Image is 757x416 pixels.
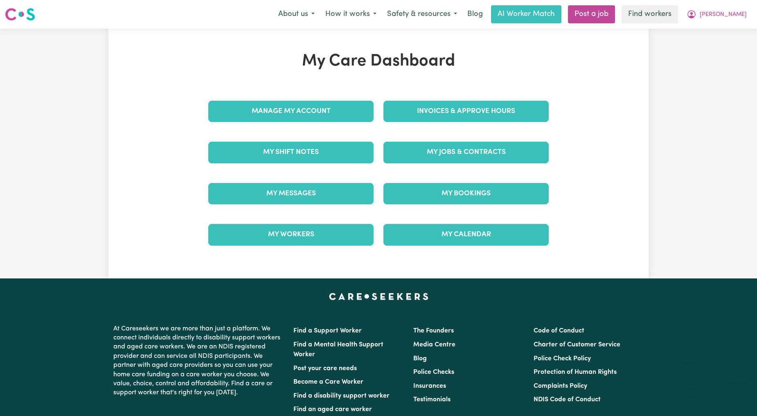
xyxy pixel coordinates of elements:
p: At Careseekers we are more than just a platform. We connect individuals directly to disability su... [113,321,284,401]
a: Blog [413,355,427,362]
button: About us [273,6,320,23]
a: My Messages [208,183,374,204]
iframe: Button to launch messaging window [724,383,750,409]
a: Complaints Policy [534,383,587,389]
h1: My Care Dashboard [203,52,554,71]
a: Code of Conduct [534,328,584,334]
button: Safety & resources [382,6,462,23]
button: My Account [681,6,752,23]
button: How it works [320,6,382,23]
a: NDIS Code of Conduct [534,396,601,403]
a: Find a disability support worker [293,393,390,399]
a: Find a Mental Health Support Worker [293,341,383,358]
a: Become a Care Worker [293,379,363,385]
a: Careseekers home page [329,293,428,300]
a: The Founders [413,328,454,334]
a: Post a job [568,5,615,23]
a: Post your care needs [293,365,357,372]
a: Police Check Policy [534,355,591,362]
a: My Jobs & Contracts [383,142,549,163]
span: [PERSON_NAME] [700,10,747,19]
a: Police Checks [413,369,454,375]
a: Find a Support Worker [293,328,362,334]
a: Testimonials [413,396,451,403]
img: Careseekers logo [5,7,35,22]
a: Find workers [622,5,678,23]
a: Invoices & Approve Hours [383,101,549,122]
a: My Shift Notes [208,142,374,163]
a: Protection of Human Rights [534,369,617,375]
a: Charter of Customer Service [534,341,620,348]
a: My Workers [208,224,374,245]
a: My Calendar [383,224,549,245]
a: Blog [462,5,488,23]
a: Find an aged care worker [293,406,372,413]
a: Insurances [413,383,446,389]
a: Careseekers logo [5,5,35,24]
iframe: Close message [682,364,698,380]
a: AI Worker Match [491,5,561,23]
a: My Bookings [383,183,549,204]
a: Manage My Account [208,101,374,122]
a: Media Centre [413,341,455,348]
